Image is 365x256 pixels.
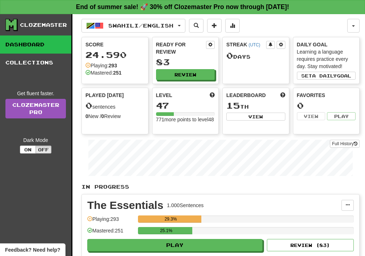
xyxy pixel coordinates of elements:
[20,146,36,154] button: On
[327,112,356,120] button: Play
[226,100,240,110] span: 15
[87,200,163,211] div: The Essentials
[85,100,92,110] span: 0
[5,90,66,97] div: Get fluent faster.
[87,215,134,227] div: Playing: 293
[330,140,360,148] button: Full History
[140,227,192,234] div: 25.1%
[226,51,285,60] div: Day s
[312,73,337,78] span: a daily
[87,239,263,251] button: Play
[297,72,356,80] button: Seta dailygoal
[113,70,121,76] strong: 251
[85,50,144,59] div: 24.590
[108,22,173,29] span: Swahili / English
[81,183,360,190] p: In Progress
[210,92,215,99] span: Score more points to level up
[226,41,266,48] div: Streak
[85,41,144,48] div: Score
[87,227,134,239] div: Mastered: 251
[5,99,66,118] a: ClozemasterPro
[248,42,260,47] a: (UTC)
[167,202,204,209] div: 1.000 Sentences
[225,19,240,33] button: More stats
[297,92,356,99] div: Favorites
[189,19,204,33] button: Search sentences
[297,48,356,70] div: Learning a language requires practice every day. Stay motivated!
[76,3,289,11] strong: End of summer sale! 🚀 30% off Clozemaster Pro now through [DATE]!
[156,92,172,99] span: Level
[156,101,215,110] div: 47
[85,69,122,76] div: Mastered:
[140,215,201,223] div: 29.3%
[226,50,233,60] span: 0
[85,101,144,110] div: sentences
[20,21,67,29] div: Clozemaster
[226,92,266,99] span: Leaderboard
[156,41,206,55] div: Ready for Review
[101,113,104,119] strong: 0
[226,101,285,110] div: th
[85,113,88,119] strong: 0
[226,113,285,121] button: View
[207,19,222,33] button: Add sentence to collection
[297,41,356,48] div: Daily Goal
[35,146,51,154] button: Off
[267,239,354,251] button: Review (83)
[85,113,144,120] div: New / Review
[85,62,117,69] div: Playing:
[5,246,60,253] span: Open feedback widget
[109,63,117,68] strong: 293
[5,137,66,144] div: Dark Mode
[81,19,185,33] button: Swahili/English
[85,92,124,99] span: Played [DATE]
[297,101,356,110] div: 0
[156,116,215,123] div: 771 more points to level 48
[156,58,215,67] div: 83
[280,92,285,99] span: This week in points, UTC
[156,69,215,80] button: Review
[297,112,326,120] button: View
